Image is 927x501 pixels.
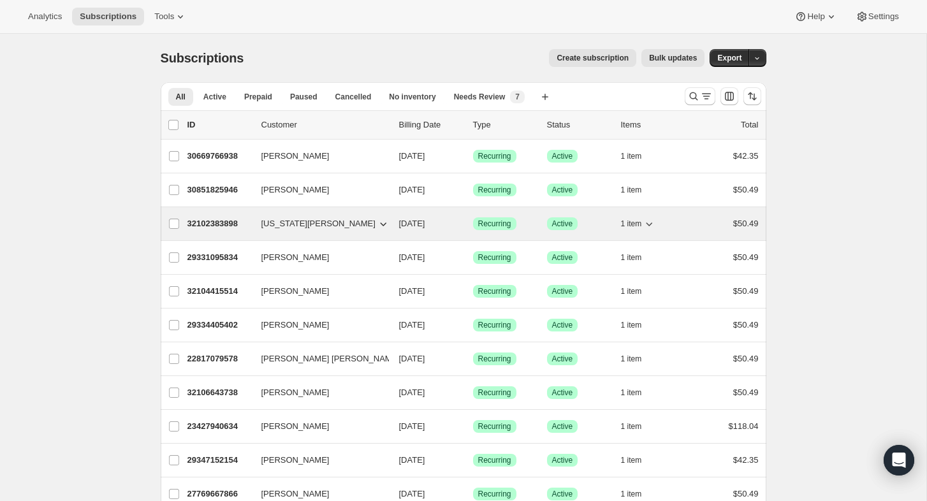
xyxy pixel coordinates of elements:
[261,352,400,365] span: [PERSON_NAME] [PERSON_NAME]
[552,185,573,195] span: Active
[557,53,629,63] span: Create subscription
[254,247,381,268] button: [PERSON_NAME]
[254,315,381,335] button: [PERSON_NAME]
[254,146,381,166] button: [PERSON_NAME]
[535,88,555,106] button: Create new view
[187,147,759,165] div: 30669766938[PERSON_NAME][DATE]SuccessRecurringSuccessActive1 item$42.35
[848,8,907,25] button: Settings
[807,11,824,22] span: Help
[868,11,899,22] span: Settings
[729,421,759,431] span: $118.04
[552,489,573,499] span: Active
[187,119,251,131] p: ID
[187,417,759,435] div: 23427940634[PERSON_NAME][DATE]SuccessRecurringSuccessActive1 item$118.04
[621,219,642,229] span: 1 item
[261,251,330,264] span: [PERSON_NAME]
[478,388,511,398] span: Recurring
[187,150,251,163] p: 30669766938
[161,51,244,65] span: Subscriptions
[621,119,685,131] div: Items
[399,252,425,262] span: [DATE]
[187,251,251,264] p: 29331095834
[621,252,642,263] span: 1 item
[621,282,656,300] button: 1 item
[621,489,642,499] span: 1 item
[261,386,330,399] span: [PERSON_NAME]
[187,249,759,266] div: 29331095834[PERSON_NAME][DATE]SuccessRecurringSuccessActive1 item$50.49
[187,217,251,230] p: 32102383898
[399,119,463,131] p: Billing Date
[549,49,636,67] button: Create subscription
[741,119,758,131] p: Total
[399,185,425,194] span: [DATE]
[399,455,425,465] span: [DATE]
[187,488,251,500] p: 27769667866
[254,382,381,403] button: [PERSON_NAME]
[254,349,381,369] button: [PERSON_NAME] [PERSON_NAME]
[621,417,656,435] button: 1 item
[399,421,425,431] span: [DATE]
[621,151,642,161] span: 1 item
[552,252,573,263] span: Active
[552,320,573,330] span: Active
[733,388,759,397] span: $50.49
[261,285,330,298] span: [PERSON_NAME]
[478,219,511,229] span: Recurring
[621,354,642,364] span: 1 item
[187,184,251,196] p: 30851825946
[399,286,425,296] span: [DATE]
[621,316,656,334] button: 1 item
[261,184,330,196] span: [PERSON_NAME]
[733,185,759,194] span: $50.49
[187,181,759,199] div: 30851825946[PERSON_NAME][DATE]SuccessRecurringSuccessActive1 item$50.49
[478,151,511,161] span: Recurring
[733,320,759,330] span: $50.49
[187,316,759,334] div: 29334405402[PERSON_NAME][DATE]SuccessRecurringSuccessActive1 item$50.49
[552,151,573,161] span: Active
[649,53,697,63] span: Bulk updates
[720,87,738,105] button: Customize table column order and visibility
[203,92,226,102] span: Active
[28,11,62,22] span: Analytics
[473,119,537,131] div: Type
[72,8,144,25] button: Subscriptions
[685,87,715,105] button: Search and filter results
[733,455,759,465] span: $42.35
[743,87,761,105] button: Sort the results
[621,185,642,195] span: 1 item
[478,455,511,465] span: Recurring
[454,92,506,102] span: Needs Review
[478,320,511,330] span: Recurring
[399,489,425,498] span: [DATE]
[733,219,759,228] span: $50.49
[399,219,425,228] span: [DATE]
[254,180,381,200] button: [PERSON_NAME]
[261,420,330,433] span: [PERSON_NAME]
[621,215,656,233] button: 1 item
[733,354,759,363] span: $50.49
[621,147,656,165] button: 1 item
[187,352,251,365] p: 22817079578
[552,354,573,364] span: Active
[621,388,642,398] span: 1 item
[733,252,759,262] span: $50.49
[621,384,656,402] button: 1 item
[552,455,573,465] span: Active
[547,119,611,131] p: Status
[187,386,251,399] p: 32106643738
[147,8,194,25] button: Tools
[261,119,389,131] p: Customer
[478,354,511,364] span: Recurring
[515,92,520,102] span: 7
[733,286,759,296] span: $50.49
[261,217,376,230] span: [US_STATE][PERSON_NAME]
[621,286,642,296] span: 1 item
[478,252,511,263] span: Recurring
[641,49,704,67] button: Bulk updates
[335,92,372,102] span: Cancelled
[884,445,914,476] div: Open Intercom Messenger
[621,455,642,465] span: 1 item
[290,92,318,102] span: Paused
[254,450,381,470] button: [PERSON_NAME]
[244,92,272,102] span: Prepaid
